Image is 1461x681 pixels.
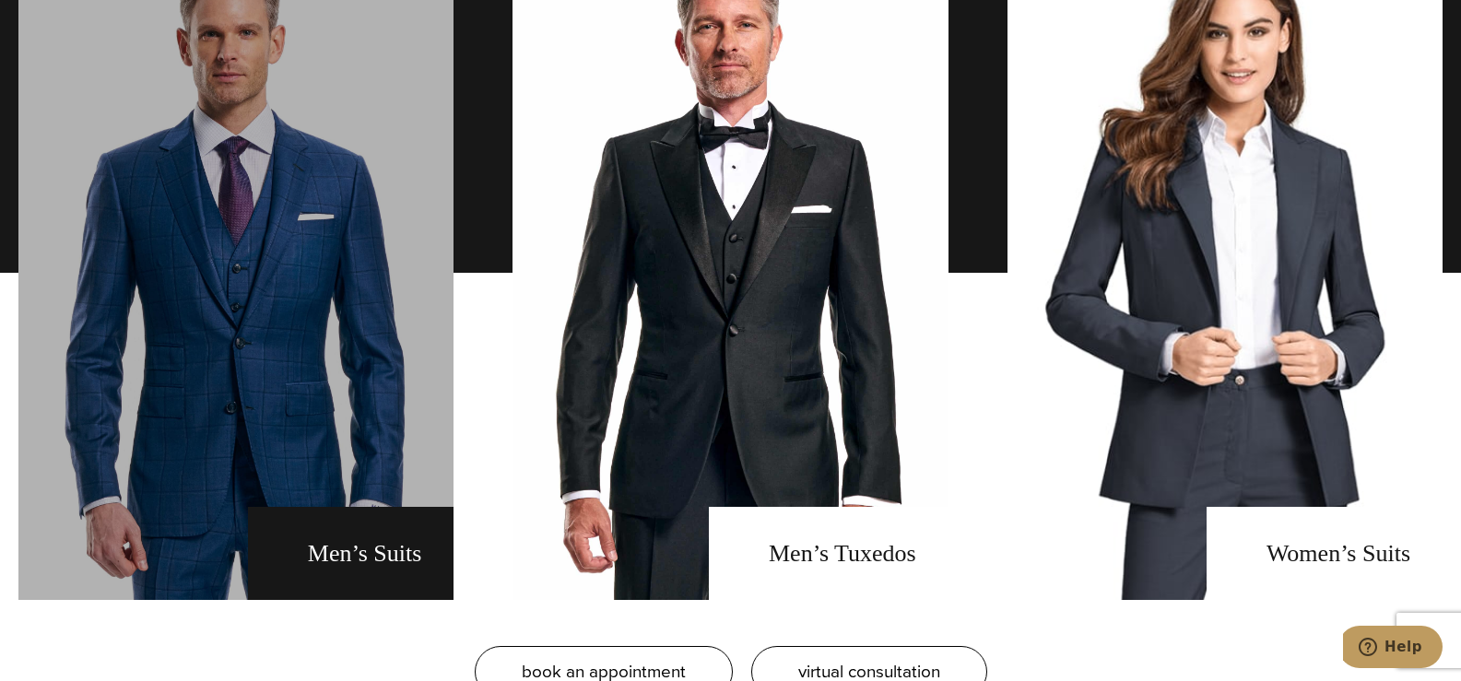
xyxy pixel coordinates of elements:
iframe: Opens a widget where you can chat to one of our agents [1343,626,1443,672]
